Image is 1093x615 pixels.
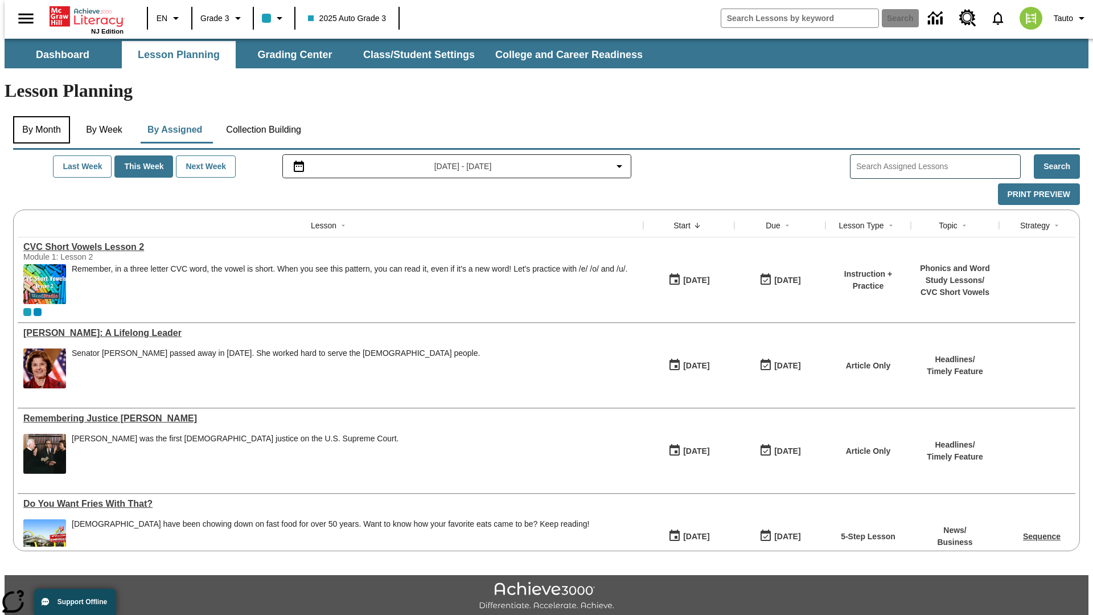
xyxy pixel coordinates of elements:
[13,116,70,143] button: By Month
[72,264,627,304] div: Remember, in a three letter CVC word, the vowel is short. When you see this pattern, you can read...
[53,155,112,178] button: Last Week
[983,3,1013,33] a: Notifications
[839,220,884,231] div: Lesson Type
[755,526,804,547] button: 09/02/25: Last day the lesson can be accessed
[780,219,794,232] button: Sort
[1049,8,1093,28] button: Profile/Settings
[664,526,713,547] button: 09/02/25: First time the lesson was available
[683,359,709,373] div: [DATE]
[76,116,133,143] button: By Week
[5,80,1088,101] h1: Lesson Planning
[72,519,589,559] div: Americans have been chowing down on fast food for over 50 years. Want to know how your favorite e...
[311,220,336,231] div: Lesson
[927,451,983,463] p: Timely Feature
[755,269,804,291] button: 09/03/25: Last day the lesson can be accessed
[846,360,891,372] p: Article Only
[683,530,709,544] div: [DATE]
[917,286,993,298] p: CVC Short Vowels
[336,219,350,232] button: Sort
[72,434,398,474] div: Sandra Day O'Connor was the first female justice on the U.S. Supreme Court.
[287,159,627,173] button: Select the date range menu item
[774,444,800,458] div: [DATE]
[200,13,229,24] span: Grade 3
[721,9,878,27] input: search field
[755,440,804,462] button: 09/03/25: Last day the lesson can be accessed
[23,308,31,316] div: Current Class
[755,355,804,376] button: 09/03/25: Last day the lesson can be accessed
[664,355,713,376] button: 09/03/25: First time the lesson was available
[23,328,638,338] div: Dianne Feinstein: A Lifelong Leader
[927,354,983,366] p: Headlines /
[23,413,638,424] div: Remembering Justice O'Connor
[9,2,43,35] button: Open side menu
[846,445,891,457] p: Article Only
[939,220,958,231] div: Topic
[23,499,638,509] div: Do You Want Fries With That?
[937,524,972,536] p: News /
[856,158,1020,175] input: Search Assigned Lessons
[921,3,952,34] a: Data Center
[1023,532,1061,541] a: Sequence
[927,439,983,451] p: Headlines /
[1013,3,1049,33] button: Select a new avatar
[34,308,42,316] div: OL 2025 Auto Grade 4
[613,159,626,173] svg: Collapse Date Range Filter
[72,348,480,358] div: Senator [PERSON_NAME] passed away in [DATE]. She worked hard to serve the [DEMOGRAPHIC_DATA] people.
[1034,154,1080,179] button: Search
[774,273,800,288] div: [DATE]
[157,13,167,24] span: EN
[176,155,236,178] button: Next Week
[683,273,709,288] div: [DATE]
[72,519,589,529] div: [DEMOGRAPHIC_DATA] have been chowing down on fast food for over 50 years. Want to know how your f...
[952,3,983,34] a: Resource Center, Will open in new tab
[23,328,638,338] a: Dianne Feinstein: A Lifelong Leader, Lessons
[57,598,107,606] span: Support Offline
[217,116,310,143] button: Collection Building
[664,269,713,291] button: 09/03/25: First time the lesson was available
[1020,220,1050,231] div: Strategy
[683,444,709,458] div: [DATE]
[72,264,627,274] p: Remember, in a three letter CVC word, the vowel is short. When you see this pattern, you can read...
[1020,7,1042,30] img: avatar image
[766,220,780,231] div: Due
[23,348,66,388] img: Senator Dianne Feinstein of California smiles with the U.S. flag behind her.
[927,366,983,378] p: Timely Feature
[72,434,398,444] div: [PERSON_NAME] was the first [DEMOGRAPHIC_DATA] justice on the U.S. Supreme Court.
[122,41,236,68] button: Lesson Planning
[23,519,66,559] img: One of the first McDonald's stores, with the iconic red sign and golden arches.
[6,41,120,68] button: Dashboard
[884,219,898,232] button: Sort
[196,8,249,28] button: Grade: Grade 3, Select a grade
[23,264,66,304] img: CVC Short Vowels Lesson 2.
[23,499,638,509] a: Do You Want Fries With That?, Lessons
[673,220,691,231] div: Start
[23,242,638,252] a: CVC Short Vowels Lesson 2, Lessons
[114,155,173,178] button: This Week
[308,13,387,24] span: 2025 Auto Grade 3
[479,582,614,611] img: Achieve3000 Differentiate Accelerate Achieve
[5,39,1088,68] div: SubNavbar
[257,8,291,28] button: Class color is light blue. Change class color
[937,536,972,548] p: Business
[774,530,800,544] div: [DATE]
[774,359,800,373] div: [DATE]
[841,531,895,543] p: 5-Step Lesson
[34,589,116,615] button: Support Offline
[1054,13,1073,24] span: Tauto
[354,41,484,68] button: Class/Student Settings
[23,242,638,252] div: CVC Short Vowels Lesson 2
[831,268,905,292] p: Instruction + Practice
[917,263,993,286] p: Phonics and Word Study Lessons /
[998,183,1080,206] button: Print Preview
[5,41,653,68] div: SubNavbar
[1050,219,1063,232] button: Sort
[138,116,211,143] button: By Assigned
[72,348,480,388] div: Senator Dianne Feinstein passed away in September 2023. She worked hard to serve the American peo...
[23,434,66,474] img: Chief Justice Warren Burger, wearing a black robe, holds up his right hand and faces Sandra Day O...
